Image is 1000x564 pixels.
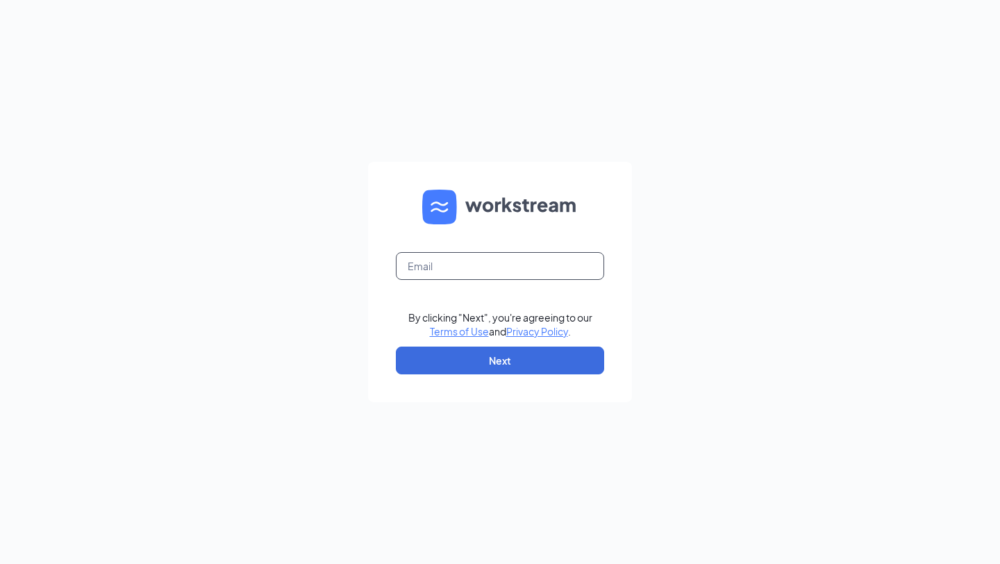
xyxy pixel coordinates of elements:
a: Privacy Policy [506,325,568,338]
button: Next [396,347,604,374]
img: WS logo and Workstream text [422,190,578,224]
a: Terms of Use [430,325,489,338]
input: Email [396,252,604,280]
div: By clicking "Next", you're agreeing to our and . [408,310,592,338]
